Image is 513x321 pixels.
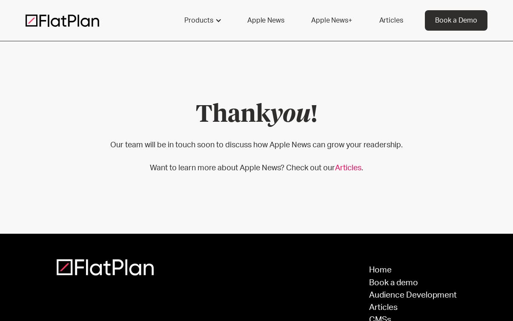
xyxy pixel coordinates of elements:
a: Apple News+ [301,10,362,31]
div: Products [184,15,213,26]
div: Book a Demo [435,15,477,26]
a: Audience Development [369,291,457,299]
a: Apple News [237,10,294,31]
a: Articles [369,10,413,31]
a: Home [369,266,457,274]
em: you [270,103,311,127]
a: Book a demo [369,279,457,287]
h1: Thank ! [110,101,403,129]
a: Book a Demo [425,10,487,31]
a: Articles [335,164,361,172]
a: Articles [369,304,457,312]
p: Our team will be in touch soon to discuss how Apple News can grow your readership. Want to learn ... [110,140,403,174]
